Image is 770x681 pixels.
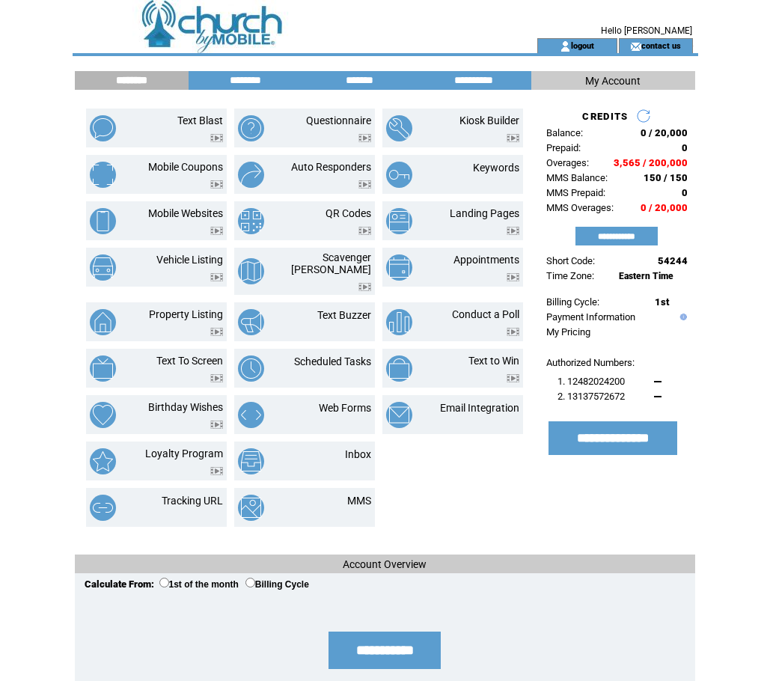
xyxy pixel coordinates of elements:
a: Text Blast [177,114,223,126]
a: Text Buzzer [317,309,371,321]
img: kiosk-builder.png [386,115,412,141]
span: CREDITS [582,111,628,122]
span: Eastern Time [619,271,673,281]
img: scheduled-tasks.png [238,355,264,382]
span: Calculate From: [85,578,154,590]
a: Tracking URL [162,495,223,507]
img: mobile-coupons.png [90,162,116,188]
a: contact us [641,40,681,50]
span: Prepaid: [546,142,581,153]
span: 0 / 20,000 [641,202,688,213]
input: 1st of the month [159,578,169,587]
a: Inbox [345,448,371,460]
span: 54244 [658,255,688,266]
img: video.png [210,467,223,475]
img: video.png [507,227,519,235]
span: Billing Cycle: [546,296,599,308]
span: 1. 12482024200 [557,376,625,387]
a: MMS [347,495,371,507]
span: My Account [585,75,641,87]
label: Billing Cycle [245,579,309,590]
img: video.png [358,134,371,142]
img: video.png [210,227,223,235]
img: qr-codes.png [238,208,264,234]
img: video.png [210,180,223,189]
img: video.png [210,374,223,382]
a: Text to Win [468,355,519,367]
img: video.png [358,180,371,189]
img: loyalty-program.png [90,448,116,474]
span: Hello [PERSON_NAME] [601,25,692,36]
a: Mobile Websites [148,207,223,219]
img: video.png [507,134,519,142]
img: help.gif [676,314,687,320]
a: Scheduled Tasks [294,355,371,367]
span: Account Overview [343,558,427,570]
span: MMS Overages: [546,202,614,213]
img: text-blast.png [90,115,116,141]
span: 2. 13137572672 [557,391,625,402]
img: video.png [507,374,519,382]
span: 3,565 / 200,000 [614,157,688,168]
img: video.png [507,328,519,336]
a: Web Forms [319,402,371,414]
img: scavenger-hunt.png [238,258,264,284]
span: 0 / 20,000 [641,127,688,138]
a: Property Listing [149,308,223,320]
img: birthday-wishes.png [90,402,116,428]
span: Time Zone: [546,270,594,281]
img: video.png [210,421,223,429]
img: inbox.png [238,448,264,474]
img: contact_us_icon.gif [630,40,641,52]
a: Mobile Coupons [148,161,223,173]
img: video.png [358,283,371,291]
img: keywords.png [386,162,412,188]
a: QR Codes [326,207,371,219]
img: web-forms.png [238,402,264,428]
img: video.png [507,273,519,281]
a: Vehicle Listing [156,254,223,266]
a: Birthday Wishes [148,401,223,413]
a: Auto Responders [291,161,371,173]
span: 0 [682,187,688,198]
a: Landing Pages [450,207,519,219]
img: property-listing.png [90,309,116,335]
a: My Pricing [546,326,590,338]
label: 1st of the month [159,579,239,590]
img: text-to-screen.png [90,355,116,382]
img: account_icon.gif [560,40,571,52]
img: tracking-url.png [90,495,116,521]
img: mms.png [238,495,264,521]
img: vehicle-listing.png [90,254,116,281]
img: video.png [210,328,223,336]
span: Authorized Numbers: [546,357,635,368]
a: Conduct a Poll [452,308,519,320]
img: appointments.png [386,254,412,281]
img: text-buzzer.png [238,309,264,335]
input: Billing Cycle [245,578,255,587]
a: Keywords [473,162,519,174]
span: Balance: [546,127,583,138]
img: landing-pages.png [386,208,412,234]
img: mobile-websites.png [90,208,116,234]
img: questionnaire.png [238,115,264,141]
img: text-to-win.png [386,355,412,382]
a: Appointments [453,254,519,266]
img: video.png [358,227,371,235]
span: Short Code: [546,255,595,266]
a: Questionnaire [306,114,371,126]
img: auto-responders.png [238,162,264,188]
img: video.png [210,134,223,142]
a: Payment Information [546,311,635,323]
a: Kiosk Builder [459,114,519,126]
img: email-integration.png [386,402,412,428]
a: Text To Screen [156,355,223,367]
span: 150 / 150 [644,172,688,183]
img: conduct-a-poll.png [386,309,412,335]
a: logout [571,40,594,50]
span: Overages: [546,157,589,168]
span: 1st [655,296,669,308]
a: Scavenger [PERSON_NAME] [291,251,371,275]
img: video.png [210,273,223,281]
span: 0 [682,142,688,153]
